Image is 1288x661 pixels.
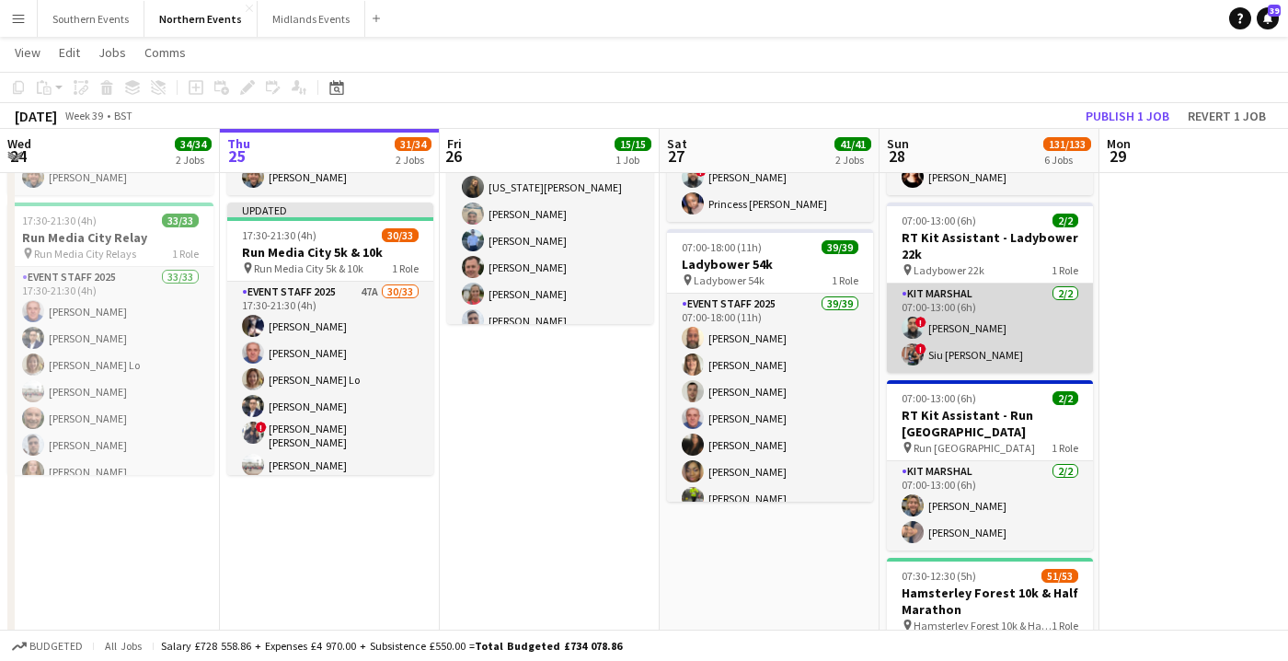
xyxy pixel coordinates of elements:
[227,203,433,475] app-job-card: Updated17:30-21:30 (4h)30/33Run Media City 5k & 10k Run Media City 5k & 10k1 RoleEvent Staff 2025...
[392,261,419,275] span: 1 Role
[887,461,1093,551] app-card-role: Kit Marshal2/207:00-13:00 (6h)[PERSON_NAME][PERSON_NAME]
[1052,441,1078,455] span: 1 Role
[382,228,419,242] span: 30/33
[902,569,976,583] span: 07:30-12:30 (5h)
[887,407,1093,440] h3: RT Kit Assistant - Run [GEOGRAPHIC_DATA]
[1043,137,1091,151] span: 131/133
[395,137,431,151] span: 31/34
[176,153,211,167] div: 2 Jobs
[227,135,250,152] span: Thu
[914,441,1035,455] span: Run [GEOGRAPHIC_DATA]
[7,203,213,475] app-job-card: 17:30-21:30 (4h)33/33Run Media City Relay Run Media City Relays1 RoleEvent Staff 202533/3317:30-2...
[822,240,858,254] span: 39/39
[172,247,199,261] span: 1 Role
[667,135,687,152] span: Sat
[1180,104,1273,128] button: Revert 1 job
[144,1,258,37] button: Northern Events
[1107,135,1131,152] span: Mon
[447,135,462,152] span: Fri
[1268,5,1281,17] span: 39
[902,391,976,405] span: 07:00-13:00 (6h)
[15,44,40,61] span: View
[915,343,926,354] span: !
[1041,569,1078,583] span: 51/53
[1044,153,1090,167] div: 6 Jobs
[254,261,363,275] span: Run Media City 5k & 10k
[887,229,1093,262] h3: RT Kit Assistant - Ladybower 22k
[175,137,212,151] span: 34/34
[447,52,653,324] app-job-card: 11:00-17:00 (6h)15/15Ladybower SET UP Ladybower SET UP1 RoleEvent Staff 202515/1511:00-17:00 (6h)...
[887,203,1093,373] app-job-card: 07:00-13:00 (6h)2/2RT Kit Assistant - Ladybower 22k Ladybower 22k1 RoleKit Marshal2/207:00-13:00 ...
[137,41,193,64] a: Comms
[1052,391,1078,405] span: 2/2
[915,317,926,328] span: !
[7,135,31,152] span: Wed
[682,240,762,254] span: 07:00-18:00 (11h)
[667,229,873,502] app-job-card: 07:00-18:00 (11h)39/39Ladybower 54k Ladybower 54k1 RoleEvent Staff 202539/3907:00-18:00 (11h)[PER...
[887,135,909,152] span: Sun
[475,639,622,653] span: Total Budgeted £734 078.86
[914,619,1052,632] span: Hamsterley Forest 10k & Half Marathon
[162,214,199,227] span: 33/33
[615,153,650,167] div: 1 Job
[98,44,126,61] span: Jobs
[34,247,136,261] span: Run Media City Relays
[1052,619,1078,632] span: 1 Role
[29,640,83,653] span: Budgeted
[7,229,213,246] h3: Run Media City Relay
[664,145,687,167] span: 27
[114,109,132,122] div: BST
[667,133,873,222] app-card-role: Kit Marshal2/206:00-18:00 (12h)![PERSON_NAME]Princess [PERSON_NAME]
[38,1,144,37] button: Southern Events
[22,214,97,227] span: 17:30-21:30 (4h)
[5,145,31,167] span: 24
[61,109,107,122] span: Week 39
[59,44,80,61] span: Edit
[444,145,462,167] span: 26
[667,256,873,273] h3: Ladybower 54k
[256,422,267,433] span: !
[161,639,622,653] div: Salary £728 558.86 + Expenses £4 970.00 + Subsistence £550.00 =
[224,145,250,167] span: 25
[1104,145,1131,167] span: 29
[1052,263,1078,277] span: 1 Role
[887,284,1093,373] app-card-role: Kit Marshal2/207:00-13:00 (6h)![PERSON_NAME]!Siu [PERSON_NAME]
[615,137,651,151] span: 15/15
[7,41,48,64] a: View
[52,41,87,64] a: Edit
[834,137,871,151] span: 41/41
[694,273,765,287] span: Ladybower 54k
[835,153,870,167] div: 2 Jobs
[887,585,1093,618] h3: Hamsterley Forest 10k & Half Marathon
[902,214,976,227] span: 07:00-13:00 (6h)
[258,1,365,37] button: Midlands Events
[914,263,984,277] span: Ladybower 22k
[15,107,57,125] div: [DATE]
[396,153,431,167] div: 2 Jobs
[101,639,145,653] span: All jobs
[227,203,433,217] div: Updated
[91,41,133,64] a: Jobs
[1257,7,1279,29] a: 39
[242,228,316,242] span: 17:30-21:30 (4h)
[1052,214,1078,227] span: 2/2
[144,44,186,61] span: Comms
[1078,104,1177,128] button: Publish 1 job
[832,273,858,287] span: 1 Role
[227,244,433,261] h3: Run Media City 5k & 10k
[884,145,909,167] span: 28
[9,636,86,656] button: Budgeted
[887,380,1093,551] app-job-card: 07:00-13:00 (6h)2/2RT Kit Assistant - Run [GEOGRAPHIC_DATA] Run [GEOGRAPHIC_DATA]1 RoleKit Marsha...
